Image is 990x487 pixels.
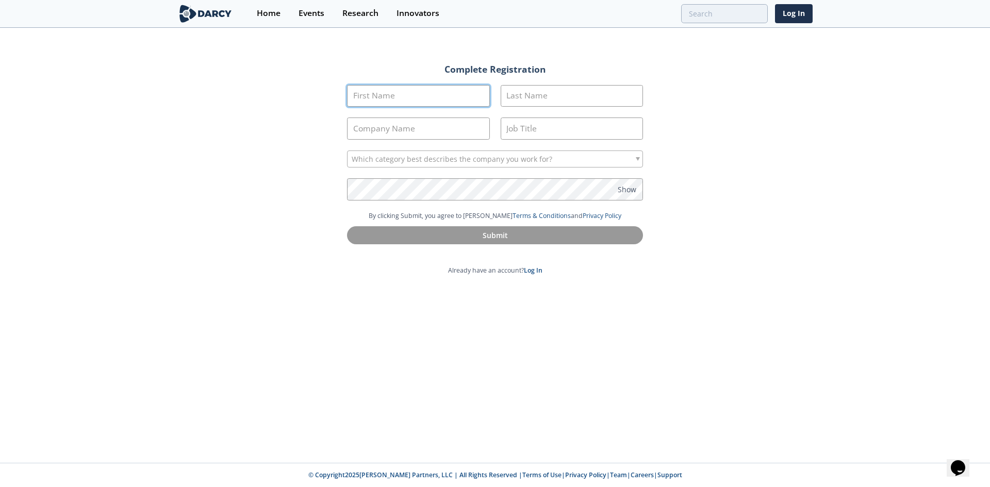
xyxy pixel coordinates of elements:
[342,9,378,18] div: Research
[257,9,280,18] div: Home
[347,226,643,244] button: Submit
[347,85,490,107] input: First Name
[657,471,682,479] a: Support
[177,5,234,23] img: logo-wide.svg
[513,211,571,220] a: Terms & Conditions
[347,266,643,275] p: Already have an account?
[352,151,552,167] span: Which category best describes the company you work for?
[501,85,643,107] input: Last Name
[397,9,439,18] div: Innovators
[583,211,621,220] a: Privacy Policy
[631,471,654,479] a: Careers
[775,4,813,23] a: Log In
[347,117,490,140] input: Company Name
[501,117,643,140] input: Job Title
[618,184,636,195] span: Show
[610,471,627,479] a: Team
[524,266,542,275] a: Log In
[522,471,562,479] a: Terms of Use
[347,150,643,168] div: Which category best describes the company you work for?
[299,9,324,18] div: Events
[565,471,606,479] a: Privacy Policy
[681,4,768,23] input: Advanced Search
[947,446,980,477] iframe: chat widget
[347,211,643,221] p: By clicking Submit, you agree to [PERSON_NAME] and
[347,65,643,74] h2: Complete Registration
[113,471,877,480] p: © Copyright 2025 [PERSON_NAME] Partners, LLC | All Rights Reserved | | | | |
